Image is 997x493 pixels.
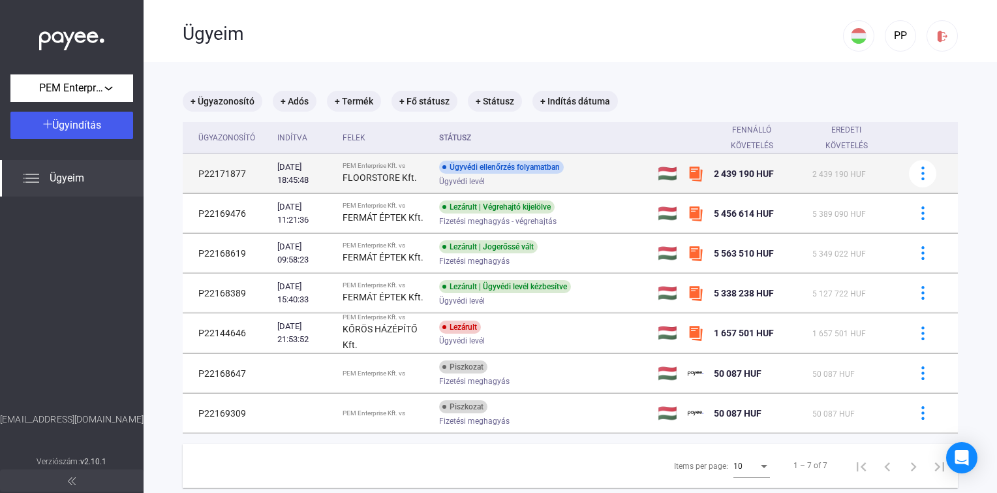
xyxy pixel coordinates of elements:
[946,442,977,473] div: Open Intercom Messenger
[80,457,107,466] strong: v2.10.1
[812,122,881,153] div: Eredeti követelés
[909,400,936,427] button: more-blue
[874,453,900,479] button: Previous page
[688,285,703,301] img: szamlazzhu-mini
[848,453,874,479] button: First page
[343,292,423,302] strong: FERMÁT ÉPTEK Kft.
[851,28,867,44] img: HU
[273,91,316,112] mat-chip: + Adós
[439,400,487,413] div: Piszkozat
[183,91,262,112] mat-chip: + Ügyazonosító
[909,360,936,387] button: more-blue
[714,122,802,153] div: Fennálló követelés
[277,280,332,306] div: [DATE] 15:40:33
[793,458,827,473] div: 1 – 7 of 7
[674,458,728,474] div: Items per page:
[183,394,272,433] td: P22169309
[343,252,423,262] strong: FERMÁT ÉPTEK Kft.
[439,413,510,429] span: Fizetési meghagyás
[391,91,457,112] mat-chip: + Fő státusz
[532,91,618,112] mat-chip: + Indítás dátuma
[198,130,255,146] div: Ügyazonosító
[183,194,272,233] td: P22169476
[439,253,510,269] span: Fizetési meghagyás
[23,170,39,186] img: list.svg
[812,329,866,338] span: 1 657 501 HUF
[277,130,307,146] div: Indítva
[183,274,272,313] td: P22168389
[439,200,555,214] div: Lezárult | Végrehajtó kijelölve
[439,374,510,389] span: Fizetési meghagyás
[468,91,522,112] mat-chip: + Státusz
[652,313,683,353] td: 🇭🇺
[927,453,953,479] button: Last page
[889,28,912,44] div: PP
[277,130,332,146] div: Indítva
[909,160,936,187] button: more-blue
[439,333,485,349] span: Ügyvédi levél
[343,242,429,249] div: PEM Enterprise Kft. vs
[688,206,703,221] img: szamlazzhu-mini
[812,289,866,298] span: 5 127 722 HUF
[39,80,104,96] span: PEM Enterprise Kft.
[916,406,930,420] img: more-blue
[439,293,485,309] span: Ügyvédi levél
[343,172,417,183] strong: FLOORSTORE Kft.
[843,20,874,52] button: HU
[714,368,761,379] span: 50 087 HUF
[936,29,949,43] img: logout-red
[183,23,843,45] div: Ügyeim
[439,174,485,189] span: Ügyvédi levél
[916,206,930,220] img: more-blue
[68,477,76,485] img: arrow-double-left-grey.svg
[652,354,683,393] td: 🇭🇺
[652,194,683,233] td: 🇭🇺
[652,154,683,193] td: 🇭🇺
[714,328,774,338] span: 1 657 501 HUF
[652,274,683,313] td: 🇭🇺
[10,112,133,139] button: Ügyindítás
[885,20,916,52] button: PP
[183,154,272,193] td: P22171877
[812,370,855,379] span: 50 087 HUF
[688,325,703,341] img: szamlazzhu-mini
[812,210,866,219] span: 5 389 090 HUF
[343,313,429,321] div: PEM Enterprise Kft. vs
[277,200,332,227] div: [DATE] 11:21:36
[198,130,267,146] div: Ügyazonosító
[343,370,429,377] div: PEM Enterprise Kft. vs
[343,202,429,210] div: PEM Enterprise Kft. vs
[439,280,571,293] div: Lezárult | Ügyvédi levél kézbesítve
[327,91,381,112] mat-chip: + Termék
[714,122,790,153] div: Fennálló követelés
[439,240,538,253] div: Lezárult | Jogerőssé vált
[909,319,936,347] button: more-blue
[52,119,101,131] span: Ügyindítás
[927,20,958,52] button: logout-red
[183,313,272,353] td: P22144646
[714,168,774,179] span: 2 439 190 HUF
[916,286,930,300] img: more-blue
[439,214,557,229] span: Fizetési meghagyás - végrehajtás
[343,409,429,417] div: PEM Enterprise Kft. vs
[714,208,774,219] span: 5 456 614 HUF
[916,167,930,180] img: more-blue
[50,170,84,186] span: Ügyeim
[714,248,774,259] span: 5 563 510 HUF
[900,453,927,479] button: Next page
[439,360,487,374] div: Piszkozat
[688,406,703,421] img: payee-logo
[39,24,104,51] img: white-payee-white-dot.svg
[733,462,743,471] span: 10
[434,122,652,154] th: Státusz
[277,320,332,346] div: [DATE] 21:53:52
[343,130,365,146] div: Felek
[343,281,429,289] div: PEM Enterprise Kft. vs
[812,122,893,153] div: Eredeti követelés
[916,326,930,340] img: more-blue
[652,394,683,433] td: 🇭🇺
[688,166,703,182] img: szamlazzhu-mini
[916,366,930,380] img: more-blue
[733,458,770,473] mat-select: Items per page:
[688,366,703,381] img: payee-logo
